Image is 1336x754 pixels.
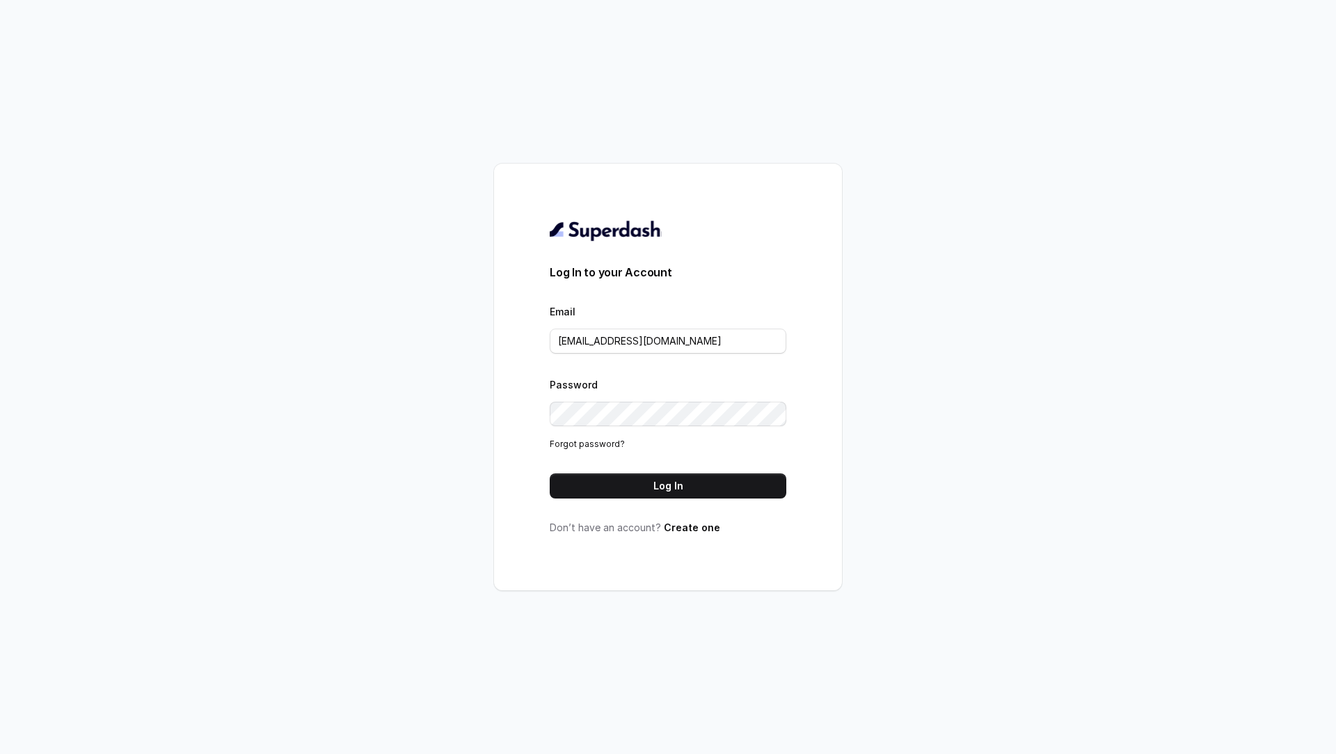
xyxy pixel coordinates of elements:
button: Log In [550,473,786,498]
label: Password [550,379,598,391]
input: youremail@example.com [550,329,786,354]
img: light.svg [550,219,662,242]
h3: Log In to your Account [550,264,786,281]
p: Don’t have an account? [550,521,786,535]
a: Create one [664,521,720,533]
a: Forgot password? [550,439,625,449]
label: Email [550,306,575,317]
